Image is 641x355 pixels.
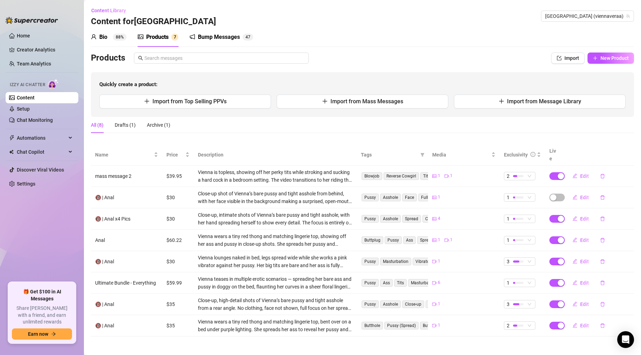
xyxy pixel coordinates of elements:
span: Import [564,55,579,61]
span: edit [572,173,577,178]
a: Content [17,95,35,100]
input: Search messages [144,54,305,62]
span: Price [166,151,184,159]
span: video-camera [444,174,449,178]
a: Chat Monitoring [17,117,53,123]
button: Edit [567,277,594,288]
th: Live [545,144,563,166]
td: $60.22 [162,230,194,251]
span: delete [600,195,605,200]
span: edit [572,216,577,221]
span: 1 [438,258,440,265]
span: Reverse Cowgirl [384,172,419,180]
button: Edit [567,299,594,310]
span: Import from Message Library [507,98,581,105]
span: 1 [507,236,510,244]
span: Tits [420,172,433,180]
span: edit [572,237,577,242]
span: Edit [580,280,589,286]
td: $35 [162,315,194,336]
span: Blowjob [362,172,382,180]
div: Vienna wears a tiny red thong and matching lingerie top, showing off her ass and pussy in close-u... [198,232,352,248]
td: $35 [162,294,194,315]
span: Tags [361,151,418,159]
sup: 7 [171,34,178,41]
span: Close-Up [422,215,445,223]
div: Exclusivity [504,151,528,159]
span: plus [322,98,328,104]
button: Edit [567,192,594,203]
span: 1 [438,322,440,329]
span: 7 [248,35,250,40]
a: Home [17,33,30,39]
a: Setup [17,106,30,112]
strong: Quickly create a product: [99,81,157,88]
span: 4 [245,35,248,40]
button: Edit [567,170,594,182]
td: 🔞 | Anal [91,251,162,272]
span: vienna (viennaveraa) [545,11,630,21]
span: delete [600,238,605,243]
span: Fully Naked [426,300,454,308]
button: Edit [567,320,594,331]
button: delete [594,320,611,331]
span: 1 [450,237,453,243]
span: filter [419,149,426,160]
span: delete [600,216,605,221]
button: delete [594,170,611,182]
span: Import from Top Selling PPVs [152,98,227,105]
span: Masturbation [380,258,411,265]
span: Import from Mass Messages [330,98,403,105]
span: Pussy [362,258,379,265]
span: delete [600,280,605,285]
span: video-camera [432,323,436,328]
span: Edit [580,237,589,243]
span: Content Library [91,8,126,13]
span: 1 [507,194,510,201]
button: New Product [587,53,634,64]
span: picture [432,217,436,221]
div: Close-up, intimate shots of Vienna’s bare pussy and tight asshole, with her hand spreading hersel... [198,211,352,227]
button: Import from Mass Messages [277,95,448,109]
th: Tags [357,144,428,166]
div: Archive (1) [147,121,170,129]
span: 3 [507,258,510,265]
td: 🔞 | Anal [91,294,162,315]
span: Ass [403,236,416,244]
td: 🔞 | Anal x4 Pics [91,208,162,230]
span: delete [600,259,605,264]
button: delete [594,256,611,267]
button: delete [594,235,611,246]
span: 1 [507,215,510,223]
span: notification [190,34,195,40]
button: delete [594,277,611,288]
th: Name [91,144,162,166]
button: Import from Top Selling PPVs [99,95,271,109]
span: Spread [402,215,421,223]
span: Pussy [362,194,379,201]
span: 1 [450,173,453,179]
th: Media [428,144,499,166]
span: Izzy AI Chatter [10,82,45,88]
td: 🔞 | Anal [91,187,162,208]
span: video-camera [432,302,436,306]
span: Edit [580,323,589,328]
span: Pussy [385,236,402,244]
button: Edit [567,213,594,224]
span: search [138,56,143,61]
span: New Product [600,55,629,61]
span: 1 [438,194,440,201]
span: arrow-right [51,332,56,336]
span: plus [593,56,598,61]
span: Share [PERSON_NAME] with a friend, and earn unlimited rewards [12,305,72,326]
button: delete [594,192,611,203]
td: $30 [162,208,194,230]
div: All (8) [91,121,104,129]
span: 7 [174,35,176,40]
td: $30 [162,187,194,208]
span: Butt Plug [420,322,443,329]
div: Vienna is topless, showing off her perky tits while stroking and sucking a hard cock in a bedroom... [198,168,352,184]
span: delete [600,174,605,179]
span: edit [572,280,577,285]
span: Masturbation [408,279,439,287]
